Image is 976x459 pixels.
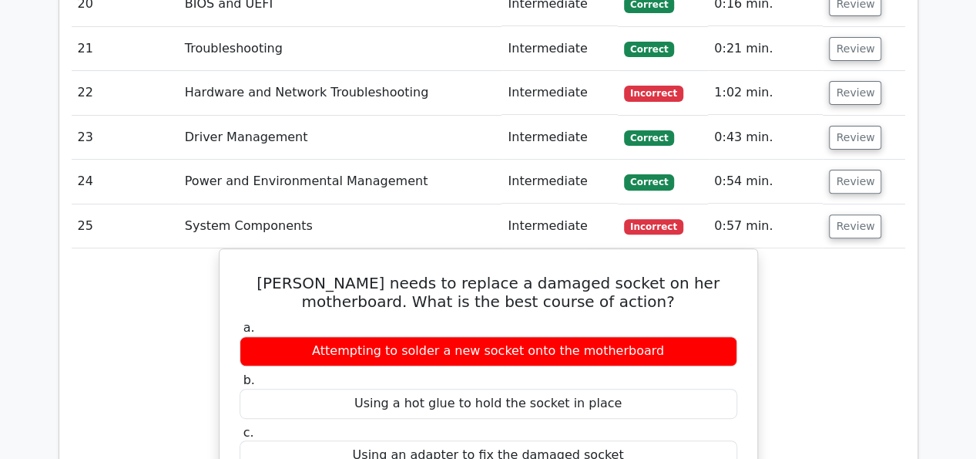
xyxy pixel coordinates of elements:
span: c. [243,425,254,440]
td: 0:54 min. [708,160,823,204]
td: Hardware and Network Troubleshooting [179,71,502,115]
span: b. [243,373,255,387]
td: Power and Environmental Management [179,160,502,204]
td: 0:21 min. [708,27,823,71]
td: Intermediate [501,160,618,204]
td: 0:43 min. [708,116,823,160]
span: a. [243,320,255,335]
td: Intermediate [501,116,618,160]
td: 23 [72,116,179,160]
span: Incorrect [624,219,683,235]
td: System Components [179,204,502,248]
button: Review [829,170,881,194]
span: Correct [624,130,674,146]
td: 25 [72,204,179,248]
button: Review [829,126,881,150]
td: Intermediate [501,71,618,115]
button: Review [829,37,881,61]
td: Intermediate [501,27,618,71]
h5: [PERSON_NAME] needs to replace a damaged socket on her motherboard. What is the best course of ac... [238,274,739,311]
td: Driver Management [179,116,502,160]
button: Review [829,214,881,238]
td: 22 [72,71,179,115]
span: Incorrect [624,86,683,101]
td: 0:57 min. [708,204,823,248]
span: Correct [624,42,674,57]
td: Troubleshooting [179,27,502,71]
span: Correct [624,174,674,190]
td: Intermediate [501,204,618,248]
button: Review [829,81,881,105]
div: Attempting to solder a new socket onto the motherboard [240,336,737,366]
div: Using a hot glue to hold the socket in place [240,389,737,419]
td: 1:02 min. [708,71,823,115]
td: 24 [72,160,179,204]
td: 21 [72,27,179,71]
